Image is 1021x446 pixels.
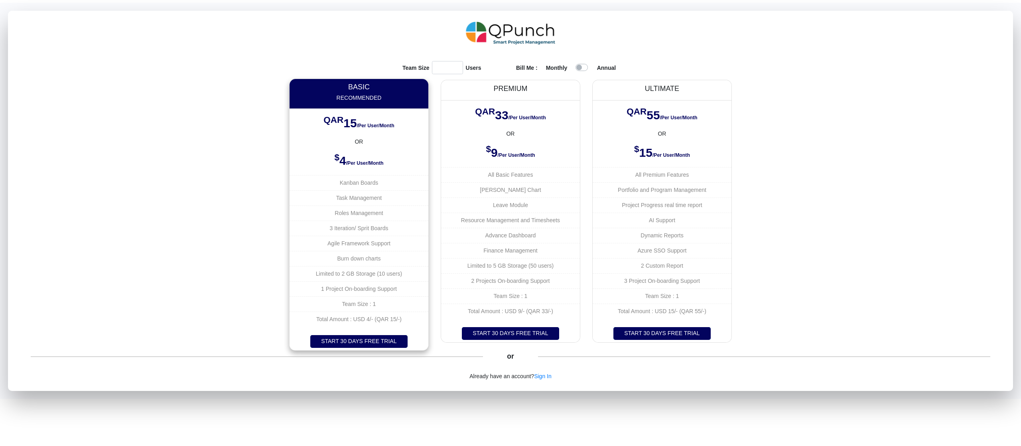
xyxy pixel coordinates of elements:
[466,19,556,47] img: QPunch
[593,243,731,258] li: Azure SSO Support
[660,115,698,120] span: /Per User/Month
[627,107,647,116] sup: QAR
[495,109,508,122] span: 33
[534,373,552,379] a: Sign In
[546,65,568,71] strong: Monthly
[290,236,428,251] li: Agile Framework Support
[593,273,731,288] li: 3 Project On-boarding Support
[290,296,428,312] li: Team Size : 1
[441,273,580,288] li: 2 Projects On-boarding Support
[597,65,616,71] strong: Annual
[441,213,580,228] li: Resource Management and Timesheets
[357,123,394,128] span: /Per User/Month
[593,228,731,243] li: Dynamic Reports
[297,83,422,92] h3: BASIC
[441,288,580,304] li: Team Size : 1
[290,138,428,146] center: OR
[462,327,559,340] button: START 30 DAYS FREE TRIAL
[509,115,546,120] span: /Per User/Month
[441,228,580,243] li: Advance Dashboard
[441,243,580,258] li: Finance Management
[310,335,408,348] button: START 30 DAYS FREE TRIAL
[290,251,428,266] li: Burn down charts
[448,85,573,93] h3: PREMIUM
[290,312,428,327] li: Total Amount : USD 4/- (QAR 15/-)
[339,154,346,167] span: 4
[290,175,428,190] li: Kanban Boards
[498,152,535,158] span: /Per User/Month
[441,182,580,197] li: [PERSON_NAME] Chart
[613,327,711,340] button: START 30 DAYS FREE TRIAL
[593,213,731,228] li: AI Support
[475,107,495,116] sup: QAR
[290,266,428,281] li: Limited to 2 GB Storage (10 users)
[506,351,516,362] h5: or
[402,64,429,75] strong: Team Size
[593,304,731,319] li: Total Amount : USD 15/- (QAR 55/-)
[441,167,580,182] li: All Basic Features
[334,152,339,162] sup: $
[343,116,357,130] span: 15
[491,146,498,159] span: 9
[290,281,428,296] li: 1 Project On-boarding Support
[290,205,428,221] li: Roles Management
[599,85,724,93] h3: ULTIMATE
[323,115,343,125] sup: QAR
[441,130,580,138] center: OR
[441,197,580,213] li: Leave Module
[8,365,1013,388] h6: Already have an account?
[441,304,580,319] li: Total Amount : USD 9/- (QAR 33/-)
[647,109,660,122] span: 55
[634,144,639,154] sup: $
[593,130,731,138] center: OR
[486,144,491,154] sup: $
[593,258,731,273] li: 2 Custom Report
[652,152,690,158] span: /Per User/Month
[297,95,422,101] h6: Recommended
[346,160,384,166] span: /Per User/Month
[593,167,731,182] li: All Premium Features
[466,64,481,75] strong: Users
[290,190,428,205] li: Task Management
[290,221,428,236] li: 3 Iteration/ Sprit Boards
[516,65,538,71] strong: Bill Me :
[593,197,731,213] li: Project Progress real time report
[441,258,580,273] li: Limited to 5 GB Storage (50 users)
[593,288,731,304] li: Team Size : 1
[593,182,731,197] li: Portfolio and Program Management
[639,146,652,159] span: 15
